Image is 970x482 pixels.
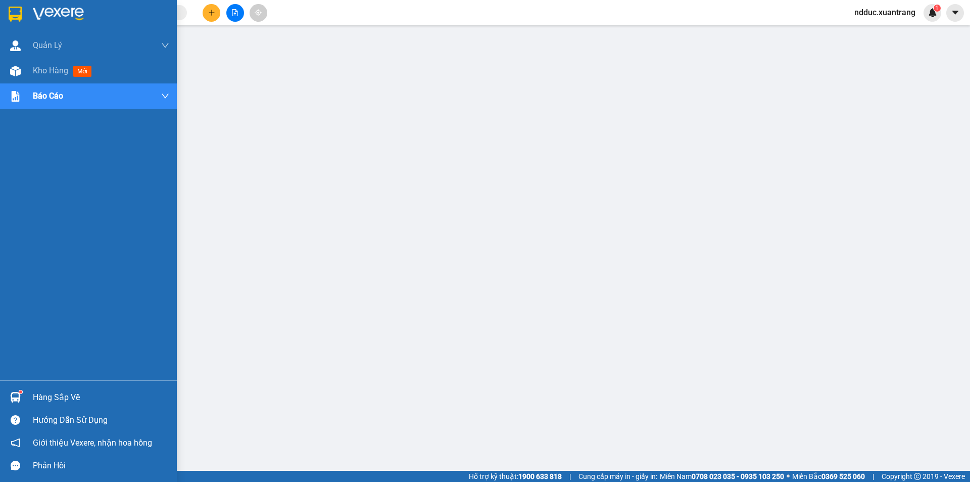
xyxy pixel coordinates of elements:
[569,471,571,482] span: |
[33,39,62,52] span: Quản Lý
[250,4,267,22] button: aim
[9,7,22,22] img: logo-vxr
[33,436,152,449] span: Giới thiệu Vexere, nhận hoa hồng
[951,8,960,17] span: caret-down
[692,472,784,480] strong: 0708 023 035 - 0935 103 250
[928,8,937,17] img: icon-new-feature
[226,4,244,22] button: file-add
[208,9,215,16] span: plus
[255,9,262,16] span: aim
[11,438,20,448] span: notification
[935,5,939,12] span: 1
[518,472,562,480] strong: 1900 633 818
[821,472,865,480] strong: 0369 525 060
[846,6,924,19] span: ndduc.xuantrang
[11,461,20,470] span: message
[10,40,21,51] img: warehouse-icon
[934,5,941,12] sup: 1
[19,390,22,393] sup: 1
[578,471,657,482] span: Cung cấp máy in - giấy in:
[33,458,169,473] div: Phản hồi
[33,90,63,102] span: Báo cáo
[231,9,238,16] span: file-add
[10,66,21,76] img: warehouse-icon
[73,66,91,77] span: mới
[946,4,964,22] button: caret-down
[33,413,169,428] div: Hướng dẫn sử dụng
[660,471,784,482] span: Miền Nam
[161,92,169,100] span: down
[203,4,220,22] button: plus
[469,471,562,482] span: Hỗ trợ kỹ thuật:
[792,471,865,482] span: Miền Bắc
[872,471,874,482] span: |
[787,474,790,478] span: ⚪️
[10,392,21,403] img: warehouse-icon
[914,473,921,480] span: copyright
[33,390,169,405] div: Hàng sắp về
[11,415,20,425] span: question-circle
[161,41,169,50] span: down
[10,91,21,102] img: solution-icon
[33,66,68,75] span: Kho hàng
